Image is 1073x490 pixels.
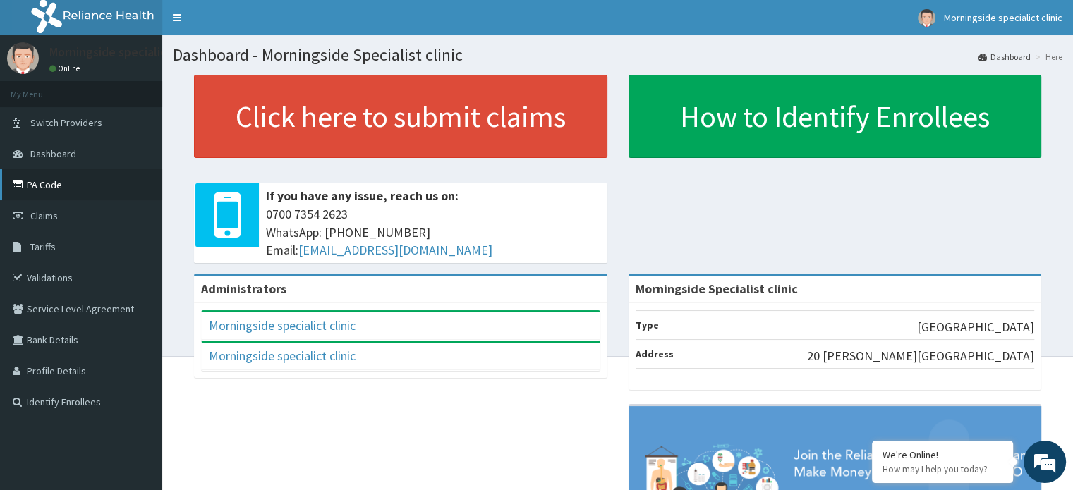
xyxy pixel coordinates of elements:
li: Here [1032,51,1062,63]
a: Online [49,63,83,73]
img: User Image [7,42,39,74]
a: Click here to submit claims [194,75,607,158]
p: How may I help you today? [883,463,1002,475]
b: If you have any issue, reach us on: [266,188,459,204]
div: We're Online! [883,448,1002,461]
span: Claims [30,209,58,222]
p: Morningside specialict clinic [49,46,204,59]
b: Type [636,319,659,331]
strong: Morningside Specialist clinic [636,281,798,297]
span: 0700 7354 2623 WhatsApp: [PHONE_NUMBER] Email: [266,205,600,259]
span: Dashboard [30,147,76,160]
p: 20 [PERSON_NAME][GEOGRAPHIC_DATA] [807,347,1034,365]
a: Dashboard [978,51,1031,63]
a: Morningside specialict clinic [209,348,356,364]
span: Switch Providers [30,116,102,129]
a: [EMAIL_ADDRESS][DOMAIN_NAME] [298,242,492,258]
img: User Image [918,9,935,27]
b: Address [636,348,674,360]
span: Morningside specialict clinic [944,11,1062,24]
a: Morningside specialict clinic [209,317,356,333]
span: Tariffs [30,240,56,253]
p: [GEOGRAPHIC_DATA] [917,318,1034,336]
b: Administrators [201,281,286,297]
h1: Dashboard - Morningside Specialist clinic [173,46,1062,64]
a: How to Identify Enrollees [629,75,1042,158]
